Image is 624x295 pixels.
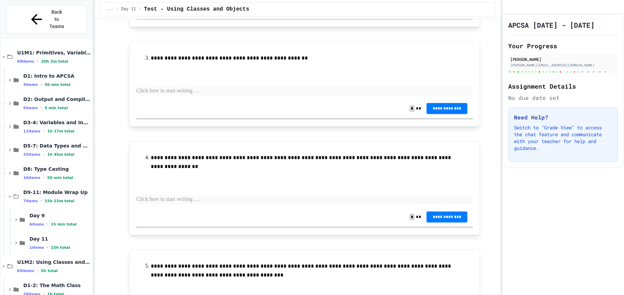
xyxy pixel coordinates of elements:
[17,59,34,64] span: 68 items
[17,269,34,273] span: 65 items
[514,113,612,121] h3: Need Help?
[37,59,38,64] span: •
[45,106,68,110] span: 5 min total
[23,166,91,172] span: D8: Type Casting
[17,50,91,56] span: U1M1: Primitives, Variables, Basic I/O
[47,221,48,227] span: •
[47,176,73,180] span: 50 min total
[51,222,76,227] span: 15 min total
[43,175,45,180] span: •
[139,7,141,12] span: /
[121,7,136,12] span: Day 11
[116,7,119,12] span: /
[23,176,40,180] span: 16 items
[23,106,38,110] span: 5 items
[40,198,42,204] span: •
[41,59,68,64] span: 20h 2m total
[23,129,40,133] span: 11 items
[509,81,618,91] h2: Assignment Details
[23,73,91,79] span: D1: Intro to APCSA
[43,152,45,157] span: •
[23,282,91,288] span: D1-2: The Math Class
[47,245,48,250] span: •
[514,124,612,152] p: Switch to "Grade View" to access the chat feature and communicate with your teacher for help and ...
[29,245,44,250] span: 1 items
[47,129,74,133] span: 1h 17m total
[23,82,38,87] span: 4 items
[6,5,87,34] button: Back to Teams
[40,105,42,111] span: •
[51,245,70,250] span: 15h total
[23,152,40,157] span: 25 items
[40,82,42,87] span: •
[509,41,618,51] h2: Your Progress
[23,189,91,195] span: D9-11: Module Wrap Up
[23,143,91,149] span: D5-7: Data Types and Number Calculations
[509,20,595,30] h1: APCSA [DATE] - [DATE]
[23,119,91,126] span: D3-4: Variables and Input
[37,268,38,273] span: •
[511,56,616,62] div: [PERSON_NAME]
[45,199,74,203] span: 15h 15m total
[47,152,74,157] span: 1h 45m total
[45,82,70,87] span: 50 min total
[106,7,113,12] span: ...
[29,222,44,227] span: 6 items
[49,9,65,30] span: Back to Teams
[511,63,616,68] div: [PERSON_NAME][EMAIL_ADDRESS][DOMAIN_NAME]
[23,96,91,102] span: D2: Output and Compiling Code
[144,5,249,13] span: Test - Using Classes and Objects
[23,199,38,203] span: 7 items
[509,94,618,102] div: No due date set
[29,213,91,219] span: Day 9
[29,236,91,242] span: Day 11
[43,128,45,134] span: •
[17,259,91,265] span: U1M2: Using Classes and Objects
[41,269,58,273] span: 5h total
